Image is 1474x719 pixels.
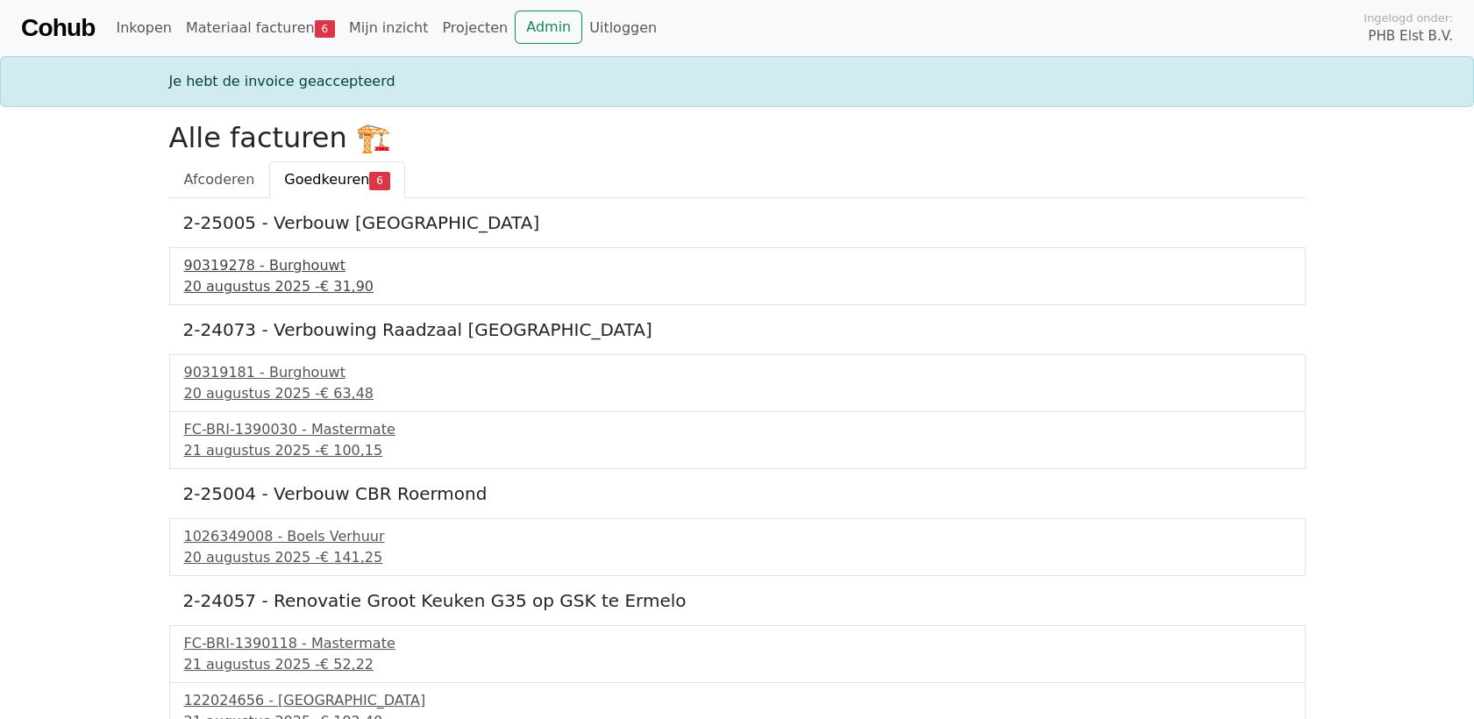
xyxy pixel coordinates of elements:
[184,362,1291,404] a: 90319181 - Burghouwt20 augustus 2025 -€ 63,48
[184,383,1291,404] div: 20 augustus 2025 -
[184,419,1291,461] a: FC-BRI-1390030 - Mastermate21 augustus 2025 -€ 100,15
[184,547,1291,568] div: 20 augustus 2025 -
[515,11,582,44] a: Admin
[184,440,1291,461] div: 21 augustus 2025 -
[109,11,178,46] a: Inkopen
[184,255,1291,297] a: 90319278 - Burghouwt20 augustus 2025 -€ 31,90
[1364,10,1453,26] span: Ingelogd onder:
[183,590,1292,611] h5: 2-24057 - Renovatie Groot Keuken G35 op GSK te Ermelo
[184,633,1291,654] div: FC-BRI-1390118 - Mastermate
[183,212,1292,233] h5: 2-25005 - Verbouw [GEOGRAPHIC_DATA]
[179,11,342,46] a: Materiaal facturen6
[342,11,436,46] a: Mijn inzicht
[183,319,1292,340] h5: 2-24073 - Verbouwing Raadzaal [GEOGRAPHIC_DATA]
[184,526,1291,547] div: 1026349008 - Boels Verhuur
[159,71,1316,92] div: Je hebt de invoice geaccepteerd
[315,20,335,38] span: 6
[184,362,1291,383] div: 90319181 - Burghouwt
[1368,26,1453,46] span: PHB Elst B.V.
[320,549,382,566] span: € 141,25
[169,161,270,198] a: Afcoderen
[184,276,1291,297] div: 20 augustus 2025 -
[320,278,374,295] span: € 31,90
[269,161,404,198] a: Goedkeuren6
[184,255,1291,276] div: 90319278 - Burghouwt
[184,419,1291,440] div: FC-BRI-1390030 - Mastermate
[369,172,389,189] span: 6
[320,385,374,402] span: € 63,48
[184,171,255,188] span: Afcoderen
[435,11,515,46] a: Projecten
[284,171,369,188] span: Goedkeuren
[184,633,1291,675] a: FC-BRI-1390118 - Mastermate21 augustus 2025 -€ 52,22
[582,11,664,46] a: Uitloggen
[184,690,1291,711] div: 122024656 - [GEOGRAPHIC_DATA]
[184,654,1291,675] div: 21 augustus 2025 -
[183,483,1292,504] h5: 2-25004 - Verbouw CBR Roermond
[184,526,1291,568] a: 1026349008 - Boels Verhuur20 augustus 2025 -€ 141,25
[169,121,1306,154] h2: Alle facturen 🏗️
[320,656,374,673] span: € 52,22
[320,442,382,459] span: € 100,15
[21,7,95,49] a: Cohub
